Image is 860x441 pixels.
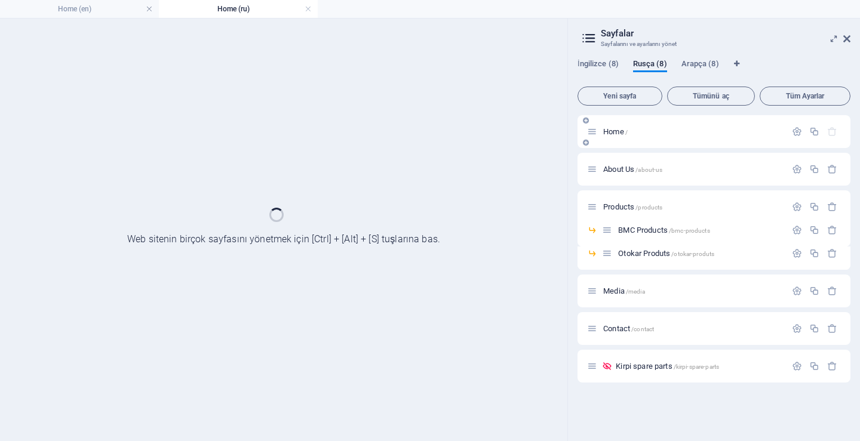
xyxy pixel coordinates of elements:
[669,227,710,234] span: /bmc-products
[827,164,837,174] div: Sil
[681,57,719,73] span: Arapça (8)
[809,286,819,296] div: Çoğalt
[671,251,714,257] span: /otokar-produts
[827,225,837,235] div: Sil
[792,323,802,334] div: Ayarlar
[578,59,850,82] div: Dil Sekmeleri
[765,92,845,100] span: Tüm Ayarlar
[615,249,786,257] div: Otokar Produts/otokar-produts
[809,361,819,371] div: Çoğalt
[603,202,662,211] span: Sayfayı açmak için tıkla
[603,165,662,174] span: Sayfayı açmak için tıkla
[809,164,819,174] div: Çoğalt
[792,361,802,371] div: Ayarlar
[792,164,802,174] div: Ayarlar
[601,28,850,39] h2: Sayfalar
[792,225,802,235] div: Ayarlar
[635,204,662,211] span: /products
[672,92,750,100] span: Tümünü aç
[631,326,654,332] span: /contact
[827,361,837,371] div: Sil
[600,165,786,173] div: About Us/about-us
[616,362,719,371] span: Sayfayı açmak için tıkla
[827,248,837,258] div: Sil
[827,202,837,212] div: Sil
[603,127,628,136] span: Sayfayı açmak için tıkla
[583,92,657,100] span: Yeni sayfa
[625,129,628,135] span: /
[809,248,819,258] div: Çoğalt
[827,286,837,296] div: Sil
[827,323,837,334] div: Sil
[615,226,786,234] div: BMC Products/bmc-products
[674,363,720,370] span: /kirpi-spare-parts
[635,166,662,173] span: /about-us
[809,127,819,137] div: Çoğalt
[809,202,819,212] div: Çoğalt
[792,202,802,212] div: Ayarlar
[600,287,786,295] div: Media/media
[578,57,619,73] span: İngilizce (8)
[792,286,802,296] div: Ayarlar
[626,288,645,295] span: /media
[578,87,662,106] button: Yeni sayfa
[792,248,802,258] div: Ayarlar
[159,2,318,16] h4: Home (ru)
[633,57,667,73] span: Rusça (8)
[600,203,786,211] div: Products/products
[809,225,819,235] div: Çoğalt
[667,87,755,106] button: Tümünü aç
[792,127,802,137] div: Ayarlar
[600,128,786,135] div: Home/
[603,324,654,333] span: Sayfayı açmak için tıkla
[612,362,786,370] div: Kirpi spare parts/kirpi-spare-parts
[600,325,786,332] div: Contact/contact
[618,226,709,235] span: Sayfayı açmak için tıkla
[603,286,645,295] span: Sayfayı açmak için tıkla
[809,323,819,334] div: Çoğalt
[760,87,850,106] button: Tüm Ayarlar
[827,127,837,137] div: Başlangıç sayfası silinemez
[601,39,827,50] h3: Sayfalarını ve ayarlarını yönet
[618,249,714,258] span: Sayfayı açmak için tıkla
